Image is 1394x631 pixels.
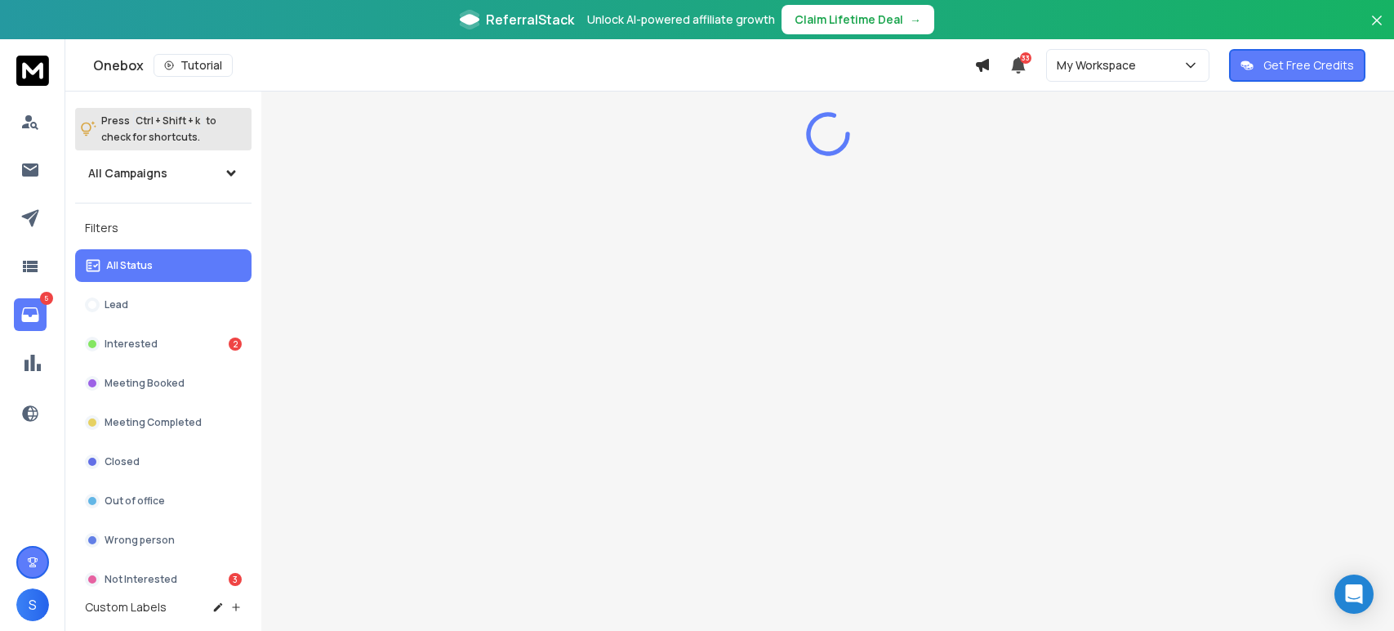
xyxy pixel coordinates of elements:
button: Close banner [1366,10,1387,49]
button: Interested2 [75,328,252,360]
span: Ctrl + Shift + k [133,111,203,130]
h3: Filters [75,217,252,239]
p: All Status [106,259,153,272]
p: Interested [105,338,158,351]
button: Wrong person [75,524,252,557]
button: S [16,588,49,621]
p: Unlock AI-powered affiliate growth [587,11,775,28]
p: Not Interested [105,573,177,586]
div: 3 [229,573,242,586]
button: Meeting Completed [75,406,252,439]
button: Claim Lifetime Deal→ [782,5,934,34]
button: Out of office [75,485,252,517]
h3: Custom Labels [85,599,167,615]
span: ReferralStack [486,10,574,29]
p: Wrong person [105,534,175,547]
button: Closed [75,445,252,478]
span: 33 [1020,52,1031,64]
p: Lead [105,298,128,311]
p: 5 [40,292,53,305]
p: Meeting Booked [105,377,185,390]
button: Not Interested3 [75,563,252,596]
p: Press to check for shortcuts. [101,113,216,145]
a: 5 [14,298,47,331]
p: My Workspace [1057,57,1142,74]
button: Tutorial [154,54,233,77]
div: 2 [229,338,242,351]
p: Closed [105,455,140,468]
button: Meeting Booked [75,367,252,400]
p: Get Free Credits [1263,57,1354,74]
p: Meeting Completed [105,416,202,429]
button: Get Free Credits [1229,49,1365,82]
p: Out of office [105,495,165,508]
span: → [910,11,921,28]
div: Open Intercom Messenger [1334,575,1374,614]
button: All Status [75,249,252,282]
button: All Campaigns [75,157,252,190]
div: Onebox [93,54,974,77]
h1: All Campaigns [88,165,167,181]
button: Lead [75,289,252,321]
